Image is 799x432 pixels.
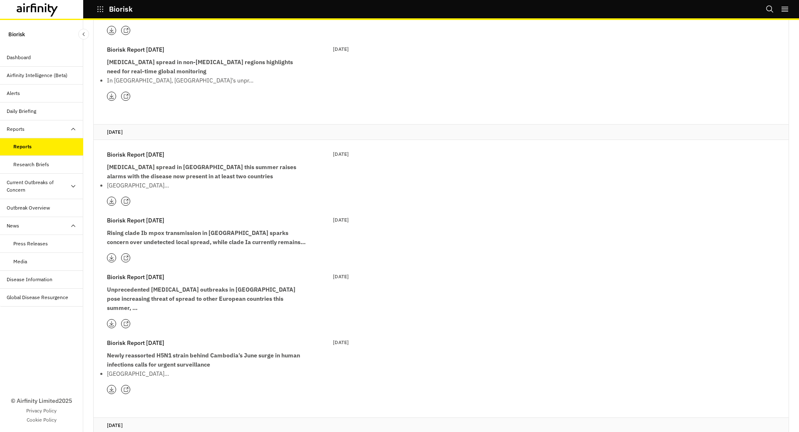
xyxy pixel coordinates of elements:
p: [GEOGRAPHIC_DATA]… [107,181,307,190]
div: Dashboard [7,54,31,61]
p: In [GEOGRAPHIC_DATA], [GEOGRAPHIC_DATA]’s unpr… [107,76,307,85]
p: [DATE] [333,45,349,53]
div: News [7,222,19,230]
p: Biorisk Report [DATE] [107,216,164,225]
strong: [MEDICAL_DATA] spread in non-[MEDICAL_DATA] regions highlights need for real-time global monitoring [107,58,293,75]
p: Biorisk Report [DATE] [107,45,164,54]
p: [DATE] [107,421,775,430]
strong: [MEDICAL_DATA] spread in [GEOGRAPHIC_DATA] this summer raises alarms with the disease now present... [107,163,296,180]
div: Airfinity Intelligence (Beta) [7,72,67,79]
div: Alerts [7,90,20,97]
p: Biorisk [8,27,25,42]
div: Current Outbreaks of Concern [7,179,70,194]
div: Press Releases [13,240,48,247]
p: [DATE] [333,216,349,224]
p: Biorisk [109,5,133,13]
button: Close Sidebar [78,29,89,40]
p: Biorisk Report [DATE] [107,338,164,347]
div: Outbreak Overview [7,204,50,212]
div: Reports [13,143,32,150]
p: [DATE] [333,272,349,281]
div: Daily Briefing [7,107,36,115]
strong: Newly reassorted H5N1 strain behind Cambodia’s June surge in human infections calls for urgent su... [107,352,300,368]
strong: Unprecedented [MEDICAL_DATA] outbreaks in [GEOGRAPHIC_DATA] pose increasing threat of spread to o... [107,286,295,312]
div: Research Briefs [13,161,49,168]
div: Global Disease Resurgence [7,294,68,301]
a: Privacy Policy [26,407,57,415]
p: [DATE] [333,338,349,347]
p: [DATE] [333,150,349,158]
p: Biorisk Report [DATE] [107,150,164,159]
p: [DATE] [107,128,775,136]
p: [GEOGRAPHIC_DATA]… [107,369,307,378]
div: Media [13,258,27,265]
div: Reports [7,125,25,133]
div: Disease Information [7,276,52,283]
a: Cookie Policy [27,416,57,424]
button: Biorisk [97,2,133,16]
p: Biorisk Report [DATE] [107,272,164,282]
button: Search [766,2,774,16]
p: © Airfinity Limited 2025 [11,397,72,405]
strong: Rising clade Ib mpox transmission in [GEOGRAPHIC_DATA] sparks concern over undetected local sprea... [107,229,306,246]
